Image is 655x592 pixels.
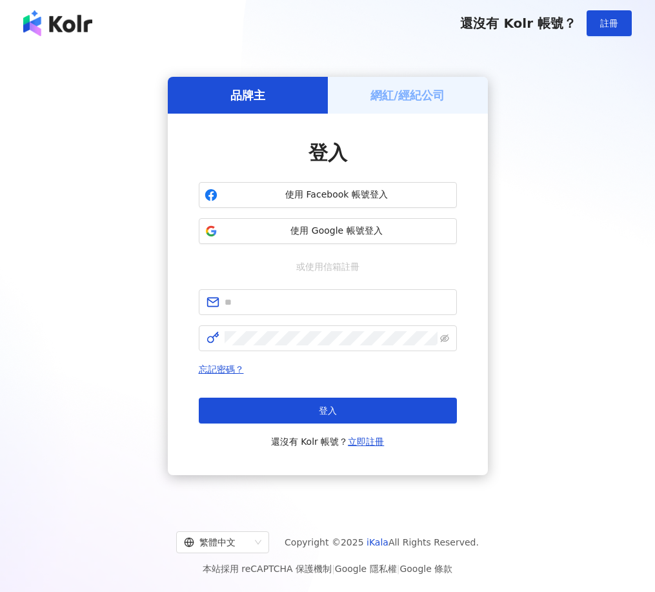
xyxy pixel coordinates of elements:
a: iKala [367,537,388,547]
span: 註冊 [600,18,618,28]
span: 登入 [319,405,337,416]
span: eye-invisible [440,334,449,343]
a: 忘記密碼？ [199,364,244,374]
div: 繁體中文 [184,532,250,553]
h5: 網紅/經紀公司 [370,87,445,103]
a: Google 條款 [399,564,452,574]
span: | [332,564,335,574]
button: 使用 Google 帳號登入 [199,218,457,244]
span: 登入 [308,141,347,164]
span: | [397,564,400,574]
span: 或使用信箱註冊 [287,260,368,274]
span: 本站採用 reCAPTCHA 保護機制 [203,561,452,577]
span: 使用 Google 帳號登入 [223,225,451,238]
h5: 品牌主 [230,87,265,103]
img: logo [23,10,92,36]
a: Google 隱私權 [335,564,397,574]
span: 還沒有 Kolr 帳號？ [271,434,385,449]
span: Copyright © 2025 All Rights Reserved. [285,535,479,550]
button: 註冊 [587,10,632,36]
span: 還沒有 Kolr 帳號？ [460,15,576,31]
a: 立即註冊 [348,436,384,447]
button: 使用 Facebook 帳號登入 [199,182,457,208]
span: 使用 Facebook 帳號登入 [223,189,451,201]
button: 登入 [199,398,457,424]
